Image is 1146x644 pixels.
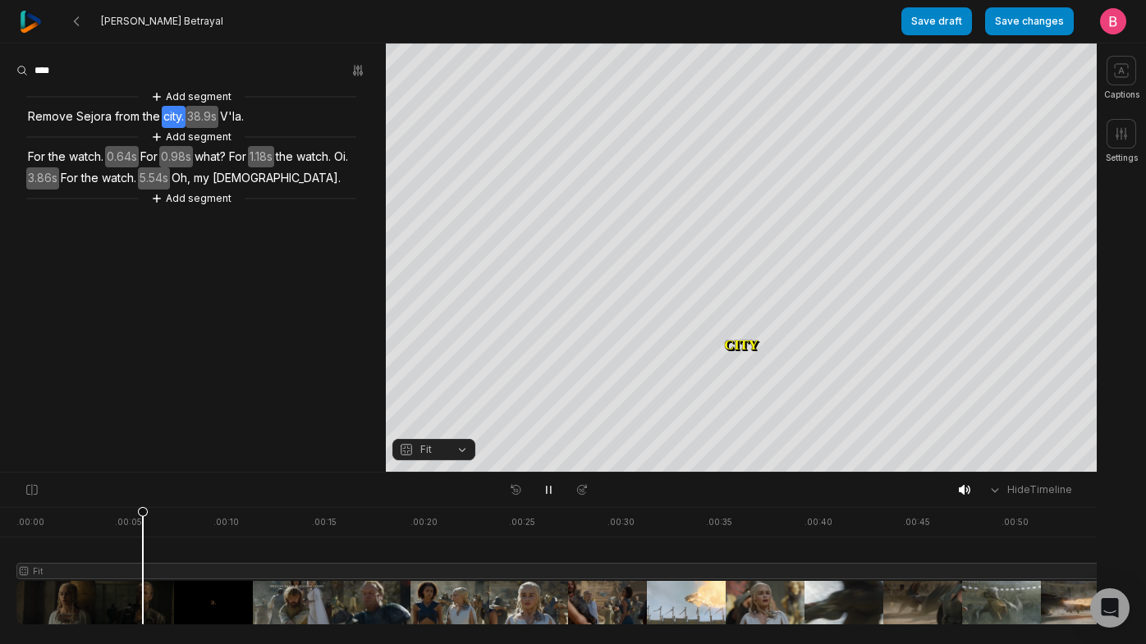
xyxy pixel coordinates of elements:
[227,146,248,168] span: For
[80,167,100,190] span: the
[26,167,59,190] span: 3.86s
[148,128,235,146] button: Add segment
[1104,56,1139,101] button: Captions
[26,106,75,128] span: Remove
[113,106,141,128] span: from
[332,146,350,168] span: Oi.
[186,106,218,128] span: 38.9s
[274,146,295,168] span: the
[1090,588,1130,628] div: Open Intercom Messenger
[138,167,170,190] span: 5.54s
[392,439,475,460] button: Fit
[162,106,186,128] span: city.
[75,106,113,128] span: Sejora
[20,11,42,33] img: reap
[148,88,235,106] button: Add segment
[420,442,432,457] span: Fit
[170,167,192,190] span: Oh,
[192,167,211,190] span: my
[1106,152,1138,164] span: Settings
[59,167,80,190] span: For
[1106,119,1138,164] button: Settings
[159,146,193,168] span: 0.98s
[47,146,67,168] span: the
[100,167,138,190] span: watch.
[248,146,274,168] span: 1.18s
[985,7,1074,35] button: Save changes
[26,146,47,168] span: For
[67,146,105,168] span: watch.
[193,146,227,168] span: what?
[101,15,223,28] span: [PERSON_NAME] Betrayal
[295,146,332,168] span: watch.
[901,7,972,35] button: Save draft
[148,190,235,208] button: Add segment
[983,477,1077,502] button: HideTimeline
[139,146,159,168] span: For
[211,167,342,190] span: [DEMOGRAPHIC_DATA].
[1104,89,1139,101] span: Captions
[141,106,162,128] span: the
[218,106,245,128] span: V'la.
[105,146,139,168] span: 0.64s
